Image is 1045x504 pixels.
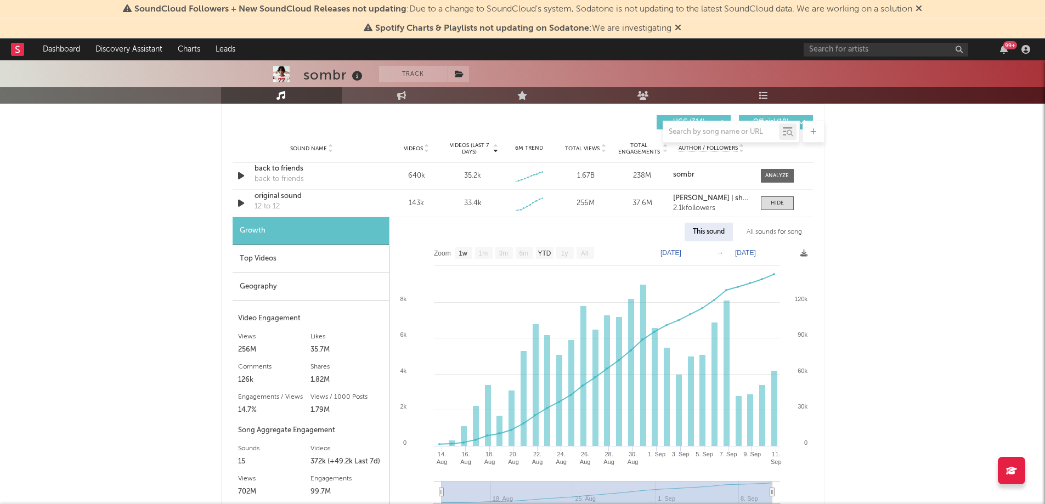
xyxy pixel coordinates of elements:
[717,249,724,257] text: →
[400,403,406,410] text: 2k
[504,144,555,152] div: 6M Trend
[664,119,714,126] span: UGC ( 314 )
[617,171,668,182] div: 238M
[673,195,770,202] strong: [PERSON_NAME] | shepsfvrry
[556,451,567,465] text: 24. Aug
[238,373,311,387] div: 126k
[35,38,88,60] a: Dashboard
[134,5,406,14] span: SoundCloud Followers + New SoundCloud Releases not updating
[310,390,383,404] div: Views / 1000 Posts
[403,439,406,446] text: 0
[238,485,311,499] div: 702M
[238,442,311,455] div: Sounds
[532,451,543,465] text: 22. Aug
[375,24,589,33] span: Spotify Charts & Playlists not updating on Sodatone
[238,312,383,325] div: Video Engagement
[603,451,614,465] text: 28. Aug
[290,145,327,152] span: Sound Name
[679,145,738,152] span: Author / Followers
[675,24,681,33] span: Dismiss
[238,472,311,485] div: Views
[238,360,311,373] div: Comments
[134,5,912,14] span: : Due to a change to SoundCloud's system, Sodatone is not updating to the latest SoundCloud data....
[255,191,369,202] a: original sound
[255,201,280,212] div: 12 to 12
[464,198,482,209] div: 33.4k
[400,296,406,302] text: 8k
[478,250,488,257] text: 1m
[738,223,810,241] div: All sounds for song
[794,296,807,302] text: 120k
[464,171,481,182] div: 35.2k
[436,451,447,465] text: 14. Aug
[434,250,451,257] text: Zoom
[673,171,694,178] strong: sombr
[1003,41,1017,49] div: 99 +
[255,174,304,185] div: back to friends
[798,367,807,374] text: 60k
[673,205,749,212] div: 2.1k followers
[798,331,807,338] text: 90k
[238,330,311,343] div: Views
[770,451,781,465] text: 11. Sep
[208,38,243,60] a: Leads
[746,119,797,126] span: Official ( 10 )
[391,198,442,209] div: 143k
[499,250,508,257] text: 3m
[696,451,713,457] text: 5. Sep
[459,250,467,257] text: 1w
[804,439,807,446] text: 0
[310,373,383,387] div: 1.82M
[255,163,369,174] a: back to friends
[310,485,383,499] div: 99.7M
[673,195,749,202] a: [PERSON_NAME] | shepsfvrry
[88,38,170,60] a: Discovery Assistant
[404,145,423,152] span: Videos
[916,5,922,14] span: Dismiss
[673,171,749,179] a: sombr
[238,343,311,356] div: 256M
[538,250,551,257] text: YTD
[310,442,383,455] div: Videos
[310,360,383,373] div: Shares
[508,451,519,465] text: 20. Aug
[310,472,383,485] div: Engagements
[565,145,600,152] span: Total Views
[310,455,383,468] div: 372k (+49.2k Last 7d)
[303,66,365,84] div: sombr
[484,451,495,465] text: 18. Aug
[238,424,383,437] div: Song Aggregate Engagement
[400,331,406,338] text: 6k
[560,171,611,182] div: 1.67B
[233,217,389,245] div: Growth
[233,245,389,273] div: Top Videos
[447,142,492,155] span: Videos (last 7 days)
[685,223,733,241] div: This sound
[579,451,590,465] text: 26. Aug
[657,115,731,129] button: UGC(314)
[1000,45,1008,54] button: 99+
[391,171,442,182] div: 640k
[310,330,383,343] div: Likes
[519,250,528,257] text: 6m
[617,142,661,155] span: Total Engagements
[375,24,671,33] span: : We are investigating
[671,451,689,457] text: 3. Sep
[238,455,311,468] div: 15
[743,451,761,457] text: 9. Sep
[233,273,389,301] div: Geography
[719,451,737,457] text: 7. Sep
[238,390,311,404] div: Engagements / Views
[460,451,471,465] text: 16. Aug
[648,451,665,457] text: 1. Sep
[660,249,681,257] text: [DATE]
[310,404,383,417] div: 1.79M
[617,198,668,209] div: 37.6M
[400,367,406,374] text: 4k
[804,43,968,56] input: Search for artists
[627,451,638,465] text: 30. Aug
[379,66,448,82] button: Track
[735,249,756,257] text: [DATE]
[170,38,208,60] a: Charts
